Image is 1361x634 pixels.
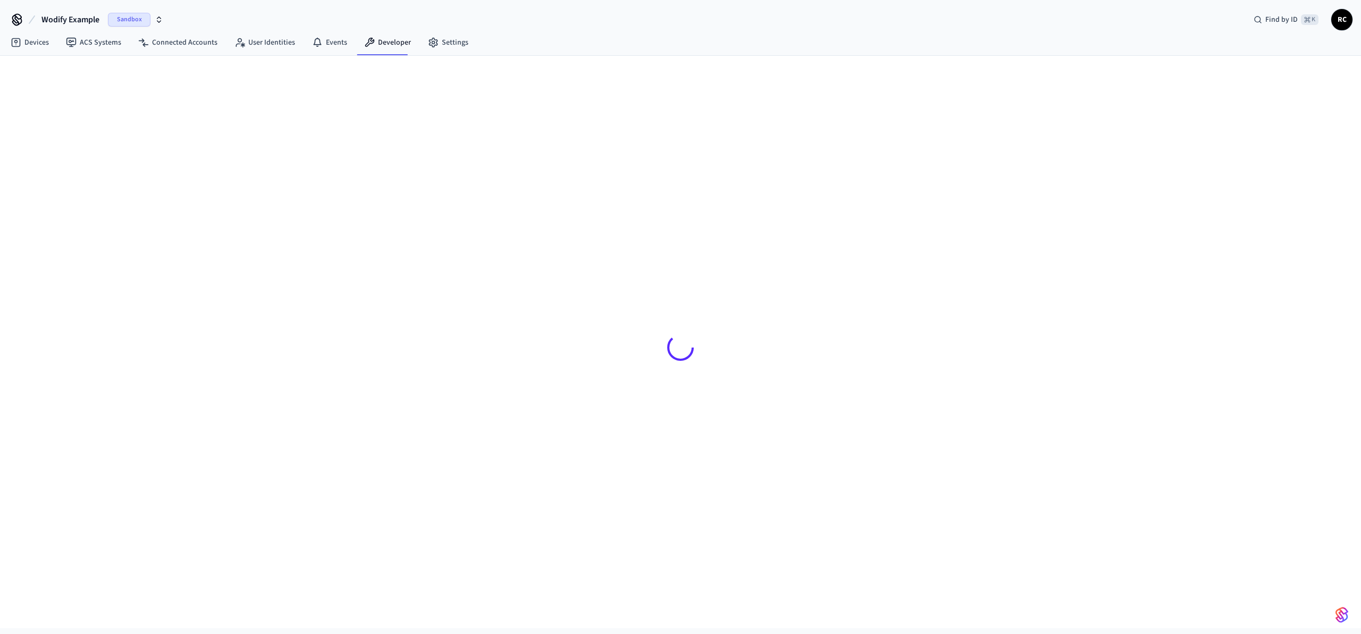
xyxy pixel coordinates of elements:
span: Sandbox [108,13,150,27]
a: Settings [419,33,477,52]
a: ACS Systems [57,33,130,52]
span: Find by ID [1265,14,1298,25]
a: Events [304,33,356,52]
a: Developer [356,33,419,52]
span: ⌘ K [1301,14,1318,25]
div: Find by ID⌘ K [1245,10,1327,29]
a: User Identities [226,33,304,52]
img: SeamLogoGradient.69752ec5.svg [1335,606,1348,623]
a: Connected Accounts [130,33,226,52]
a: Devices [2,33,57,52]
span: Wodify Example [41,13,99,26]
span: RC [1332,10,1351,29]
button: RC [1331,9,1352,30]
